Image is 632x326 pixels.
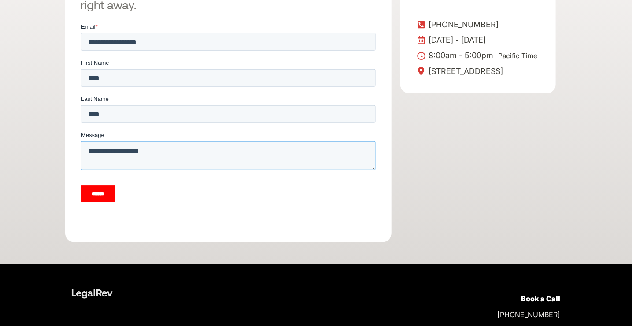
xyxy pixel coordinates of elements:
span: [DATE] - [DATE] [426,33,486,47]
span: [STREET_ADDRESS] [426,65,503,78]
a: Book a Call [521,294,561,303]
span: - Pacific Time [493,52,537,60]
iframe: Form 0 [81,22,376,226]
a: [PHONE_NUMBER] [416,18,540,31]
span: 8:00am - 5:00pm [426,49,537,63]
span: [PHONE_NUMBER] [426,18,499,31]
